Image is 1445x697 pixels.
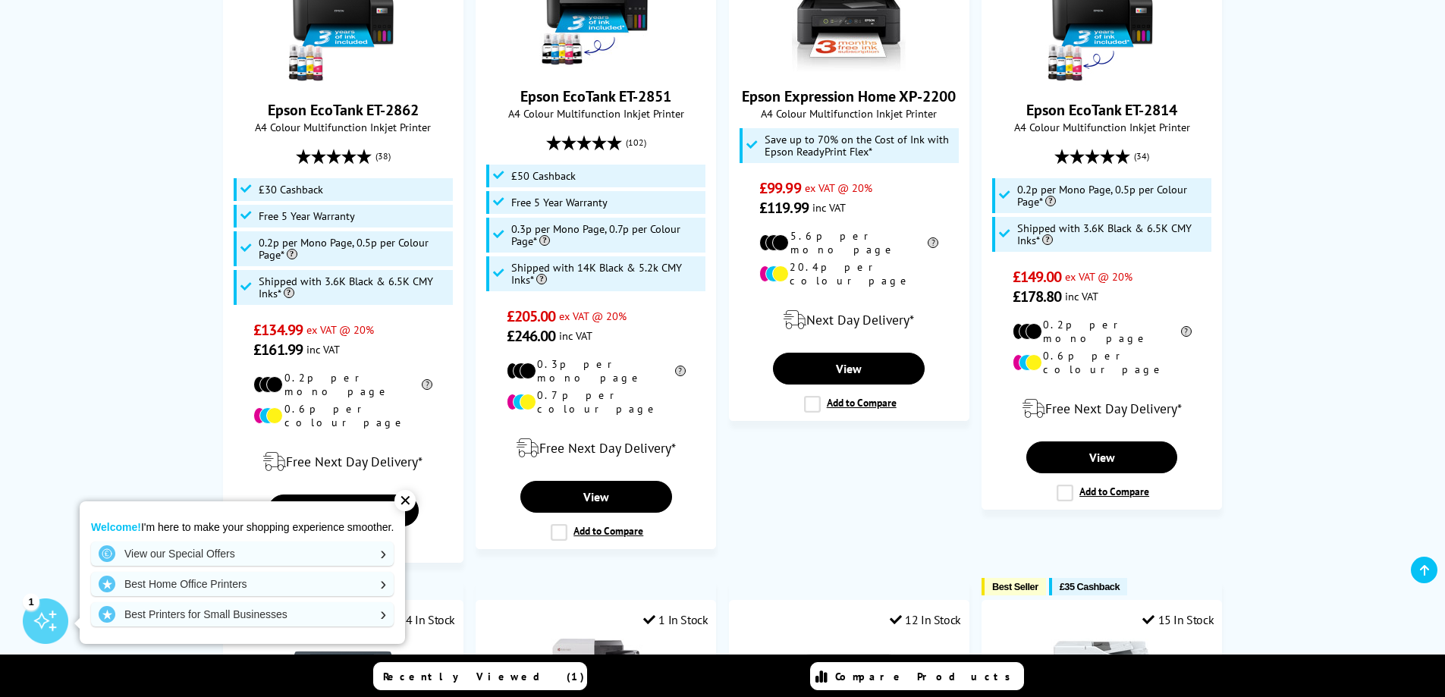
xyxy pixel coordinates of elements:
[373,662,587,690] a: Recently Viewed (1)
[1013,287,1062,306] span: £178.80
[253,402,432,429] li: 0.6p per colour page
[394,490,416,511] div: ✕
[231,441,455,483] div: modal_delivery
[1065,289,1098,303] span: inc VAT
[1017,184,1208,208] span: 0.2p per Mono Page, 0.5p per Colour Page*
[1013,267,1062,287] span: £149.00
[810,662,1024,690] a: Compare Products
[259,210,355,222] span: Free 5 Year Warranty
[992,581,1038,592] span: Best Seller
[1026,441,1178,473] a: View
[551,524,643,541] label: Add to Compare
[520,86,671,106] a: Epson EcoTank ET-2851
[742,86,956,106] a: Epson Expression Home XP-2200
[759,229,938,256] li: 5.6p per mono page
[559,328,592,343] span: inc VAT
[990,388,1214,430] div: modal_delivery
[253,340,303,359] span: £161.99
[990,120,1214,134] span: A4 Colour Multifunction Inkjet Printer
[812,200,846,215] span: inc VAT
[375,142,391,171] span: (38)
[511,223,702,247] span: 0.3p per Mono Page, 0.7p per Colour Page*
[759,198,809,218] span: £119.99
[259,237,449,261] span: 0.2p per Mono Page, 0.5p per Colour Page*
[91,520,394,534] p: I'm here to make your shopping experience smoother.
[1049,578,1127,595] button: £35 Cashback
[1045,73,1159,88] a: Epson EcoTank ET-2814
[1017,222,1208,246] span: Shipped with 3.6K Black & 6.5K CMY Inks*
[511,196,608,209] span: Free 5 Year Warranty
[507,357,686,385] li: 0.3p per mono page
[231,120,455,134] span: A4 Colour Multifunction Inkjet Printer
[1013,318,1192,345] li: 0.2p per mono page
[539,59,653,74] a: Epson EcoTank ET-2851
[484,106,708,121] span: A4 Colour Multifunction Inkjet Printer
[306,322,374,337] span: ex VAT @ 20%
[253,320,303,340] span: £134.99
[507,326,556,346] span: £246.00
[759,260,938,287] li: 20.4p per colour page
[306,342,340,356] span: inc VAT
[626,128,646,157] span: (102)
[1026,100,1177,120] a: Epson EcoTank ET-2814
[1142,612,1214,627] div: 15 In Stock
[259,275,449,300] span: Shipped with 3.6K Black & 6.5K CMY Inks*
[759,178,801,198] span: £99.99
[1060,581,1120,592] span: £35 Cashback
[91,602,394,626] a: Best Printers for Small Businesses
[890,612,961,627] div: 12 In Stock
[520,481,672,513] a: View
[737,299,961,341] div: modal_delivery
[91,572,394,596] a: Best Home Office Printers
[91,542,394,566] a: View our Special Offers
[559,309,627,323] span: ex VAT @ 20%
[511,262,702,286] span: Shipped with 14K Black & 5.2k CMY Inks*
[268,100,419,120] a: Epson EcoTank ET-2862
[511,170,576,182] span: £50 Cashback
[792,59,906,74] a: Epson Expression Home XP-2200
[1065,269,1132,284] span: ex VAT @ 20%
[286,73,400,88] a: Epson EcoTank ET-2862
[835,670,1019,683] span: Compare Products
[507,306,556,326] span: £205.00
[507,388,686,416] li: 0.7p per colour page
[765,133,955,158] span: Save up to 70% on the Cost of Ink with Epson ReadyPrint Flex*
[1013,349,1192,376] li: 0.6p per colour page
[804,396,897,413] label: Add to Compare
[737,106,961,121] span: A4 Colour Multifunction Inkjet Printer
[484,427,708,469] div: modal_delivery
[643,612,708,627] div: 1 In Stock
[1134,142,1149,171] span: (34)
[91,521,141,533] strong: Welcome!
[982,578,1046,595] button: Best Seller
[23,593,39,610] div: 1
[1057,485,1149,501] label: Add to Compare
[253,371,432,398] li: 0.2p per mono page
[384,612,455,627] div: 14 In Stock
[805,181,872,195] span: ex VAT @ 20%
[383,670,585,683] span: Recently Viewed (1)
[259,184,323,196] span: £30 Cashback
[773,353,925,385] a: View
